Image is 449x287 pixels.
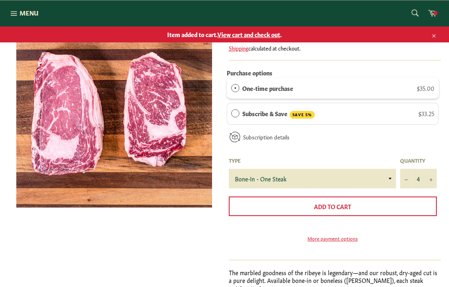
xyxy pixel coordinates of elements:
span: Menu [20,9,38,17]
div: Subscribe & Save [231,109,239,118]
div: One-time purchase [231,84,239,93]
a: More payment options [229,235,437,242]
div: calculated at checkout. [229,44,441,52]
span: $35.00 [417,84,434,92]
label: Type [229,157,396,164]
label: Subscribe & Save [242,109,315,119]
label: Quantity [400,157,437,164]
span: $33.25 [418,109,434,117]
label: One-time purchase [242,84,293,93]
span: View cart and check out [217,30,280,38]
button: Reduce item quantity by one [400,169,412,188]
img: Ribeye [16,12,212,208]
label: Purchase options [227,68,272,77]
button: Increase item quantity by one [425,169,437,188]
a: Shipping [229,44,248,52]
span: Add to Cart [314,202,351,210]
button: Add to Cart [229,196,437,216]
span: SAVE 5% [290,111,315,119]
